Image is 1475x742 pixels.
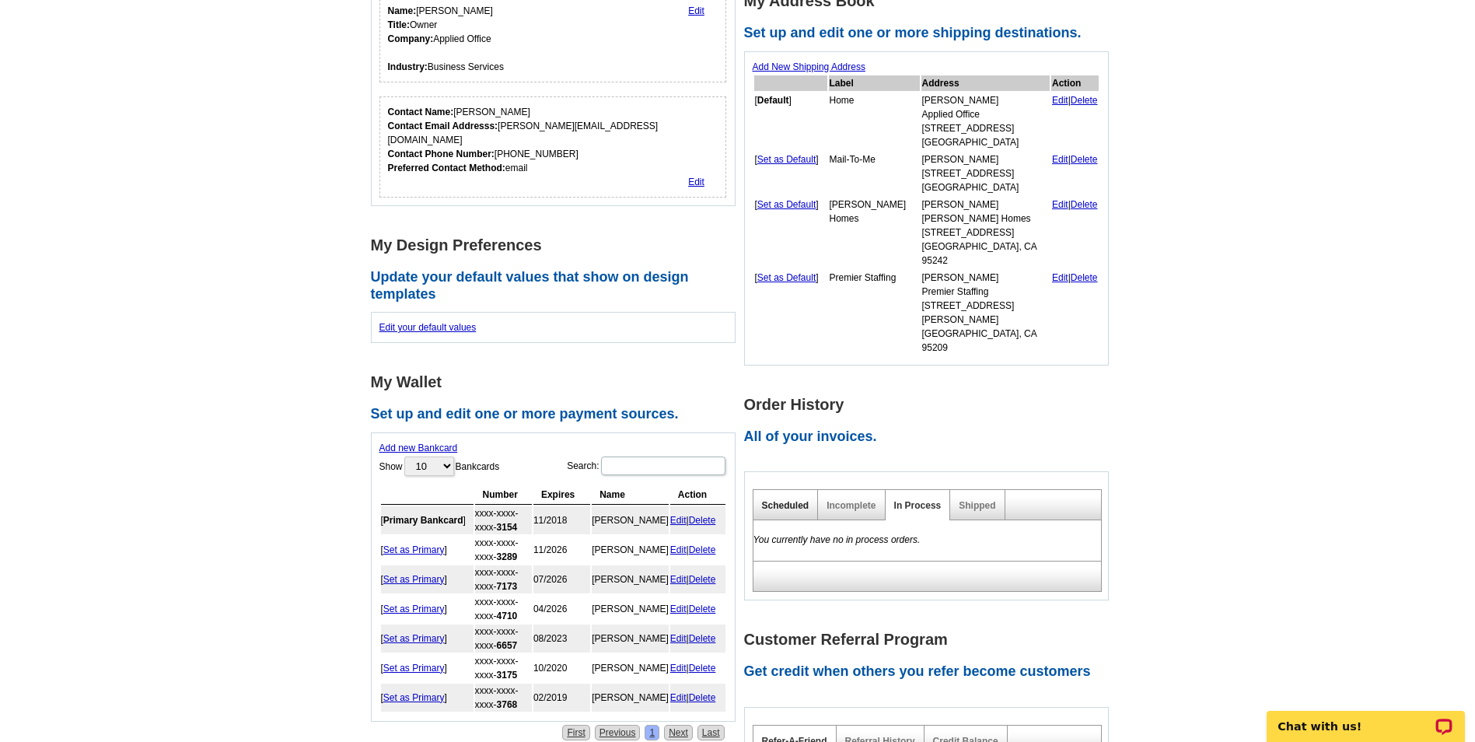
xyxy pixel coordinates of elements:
strong: 3154 [497,522,518,533]
td: | [670,684,725,712]
td: | [670,506,725,534]
strong: Contact Name: [388,107,454,117]
td: | [670,536,725,564]
td: | [670,595,725,623]
td: [ ] [754,270,827,355]
a: Edit [1052,272,1068,283]
td: xxxx-xxxx-xxxx- [475,536,532,564]
td: [ ] [754,197,827,268]
a: Set as Default [757,154,816,165]
td: 11/2026 [533,536,590,564]
a: Delete [689,692,716,703]
a: First [562,725,589,740]
a: Delete [1071,199,1098,210]
em: You currently have no in process orders. [753,534,921,545]
a: Shipped [959,500,995,511]
td: [PERSON_NAME] [592,536,669,564]
td: Premier Staffing [829,270,920,355]
td: Home [829,93,920,150]
a: In Process [894,500,942,511]
h2: Update your default values that show on design templates [371,269,744,303]
h2: All of your invoices. [744,429,1117,446]
h2: Set up and edit one or more shipping destinations. [744,25,1117,42]
td: [PERSON_NAME] [592,595,669,623]
td: [ ] [381,565,474,593]
td: xxxx-xxxx-xxxx- [475,565,532,593]
td: | [670,565,725,593]
td: [PERSON_NAME] [592,506,669,534]
b: Primary Bankcard [383,515,463,526]
a: Set as Primary [383,663,445,674]
td: 07/2026 [533,565,590,593]
strong: 3175 [497,670,518,681]
h2: Set up and edit one or more payment sources. [371,406,744,423]
a: Incomplete [827,500,876,511]
td: Mail-To-Me [829,152,920,195]
th: Expires [533,485,590,505]
b: Default [757,95,789,106]
strong: 7173 [497,581,518,592]
a: Set as Default [757,272,816,283]
a: Set as Default [757,199,816,210]
a: Edit [670,574,687,585]
td: [PERSON_NAME] [592,625,669,653]
strong: 3768 [497,699,518,710]
td: [PERSON_NAME] [592,684,669,712]
td: | [670,625,725,653]
strong: Company: [388,33,434,44]
td: [ ] [381,595,474,623]
td: 04/2026 [533,595,590,623]
th: Number [475,485,532,505]
td: xxxx-xxxx-xxxx- [475,625,532,653]
a: Edit your default values [379,322,477,333]
a: Set as Primary [383,604,445,614]
a: Set as Primary [383,633,445,644]
a: Edit [670,544,687,555]
a: Edit [1052,95,1068,106]
a: Add new Bankcard [379,443,458,453]
strong: Title: [388,19,410,30]
a: Edit [670,692,687,703]
td: [PERSON_NAME] [592,565,669,593]
td: [PERSON_NAME] Applied Office [STREET_ADDRESS] [GEOGRAPHIC_DATA] [921,93,1050,150]
h1: Order History [744,397,1117,413]
a: Edit [670,515,687,526]
td: [PERSON_NAME] [592,654,669,682]
a: Delete [689,574,716,585]
a: Set as Primary [383,544,445,555]
td: [ ] [381,684,474,712]
label: Show Bankcards [379,455,500,478]
th: Name [592,485,669,505]
h2: Get credit when others you refer become customers [744,663,1117,681]
a: Edit [1052,154,1068,165]
a: Delete [689,544,716,555]
a: Delete [689,633,716,644]
a: 1 [645,725,659,740]
a: Edit [1052,199,1068,210]
div: [PERSON_NAME] Owner Applied Office Business Services [388,4,504,74]
td: 02/2019 [533,684,590,712]
a: Scheduled [762,500,809,511]
strong: Industry: [388,61,428,72]
td: [ ] [754,152,827,195]
td: | [1051,152,1099,195]
a: Delete [689,604,716,614]
td: xxxx-xxxx-xxxx- [475,654,532,682]
td: 08/2023 [533,625,590,653]
a: Last [697,725,725,740]
select: ShowBankcards [404,457,454,476]
strong: Name: [388,5,417,16]
a: Set as Primary [383,692,445,703]
a: Edit [688,177,704,187]
td: [PERSON_NAME] [PERSON_NAME] Homes [STREET_ADDRESS] [GEOGRAPHIC_DATA], CA 95242 [921,197,1050,268]
h1: My Wallet [371,374,744,390]
a: Delete [689,663,716,674]
a: Delete [1071,272,1098,283]
td: | [1051,197,1099,268]
a: Edit [688,5,704,16]
div: Who should we contact regarding order issues? [379,96,727,198]
a: Delete [1071,95,1098,106]
td: [ ] [381,625,474,653]
th: Action [1051,75,1099,91]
